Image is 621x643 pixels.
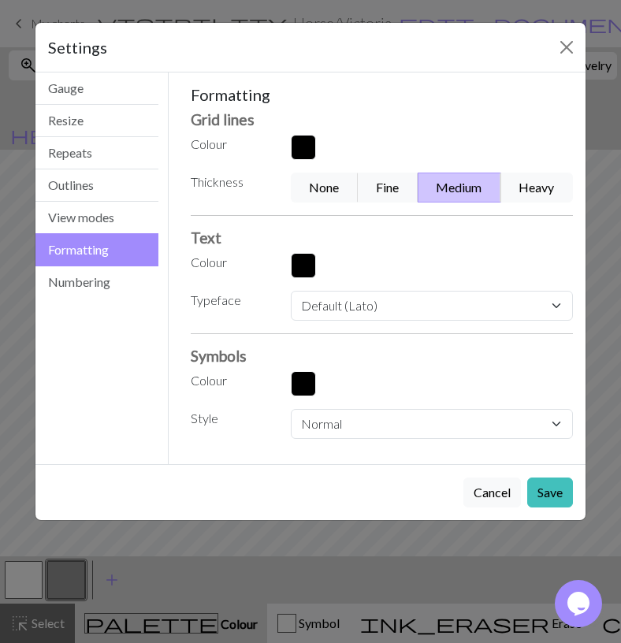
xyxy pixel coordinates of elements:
[555,580,605,627] iframe: chat widget
[191,229,574,247] h3: Text
[418,173,501,203] button: Medium
[554,35,579,60] button: Close
[191,85,574,104] h5: Formatting
[35,169,158,202] button: Outlines
[181,371,281,390] label: Colour
[181,135,281,154] label: Colour
[181,409,281,433] label: Style
[48,35,107,59] h5: Settings
[35,137,158,169] button: Repeats
[35,202,158,234] button: View modes
[35,72,158,105] button: Gauge
[181,173,281,196] label: Thickness
[463,478,521,507] button: Cancel
[291,173,359,203] button: None
[35,266,158,298] button: Numbering
[181,291,281,314] label: Typeface
[35,105,158,137] button: Resize
[191,110,574,128] h3: Grid lines
[35,233,158,266] button: Formatting
[191,347,574,365] h3: Symbols
[527,478,573,507] button: Save
[181,253,281,272] label: Colour
[358,173,418,203] button: Fine
[500,173,573,203] button: Heavy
